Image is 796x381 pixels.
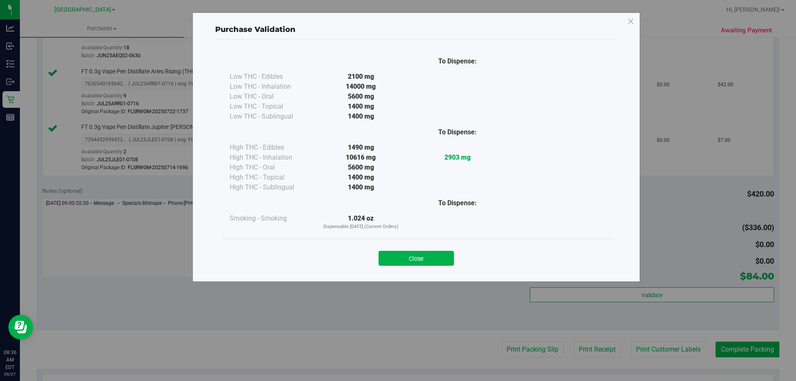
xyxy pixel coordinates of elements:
div: 2100 mg [313,72,409,82]
div: 1400 mg [313,182,409,192]
div: High THC - Edibles [230,143,313,153]
div: 5600 mg [313,92,409,102]
div: 1400 mg [313,102,409,112]
div: 5600 mg [313,163,409,172]
div: Smoking - Smoking [230,214,313,223]
div: To Dispense: [409,127,506,137]
iframe: Resource center [8,315,33,340]
div: Low THC - Edibles [230,72,313,82]
div: High THC - Inhalation [230,153,313,163]
div: High THC - Sublingual [230,182,313,192]
span: Purchase Validation [215,25,296,34]
strong: 2903 mg [444,153,471,161]
div: High THC - Oral [230,163,313,172]
div: Low THC - Topical [230,102,313,112]
div: 1490 mg [313,143,409,153]
div: 1400 mg [313,112,409,121]
div: 1400 mg [313,172,409,182]
div: 14000 mg [313,82,409,92]
div: Low THC - Sublingual [230,112,313,121]
div: To Dispense: [409,198,506,208]
button: Close [379,251,454,266]
p: Dispensable [DATE] (Current Orders) [313,223,409,231]
div: Low THC - Oral [230,92,313,102]
div: High THC - Topical [230,172,313,182]
div: Low THC - Inhalation [230,82,313,92]
div: 10616 mg [313,153,409,163]
div: To Dispense: [409,56,506,66]
div: 1.024 oz [313,214,409,231]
